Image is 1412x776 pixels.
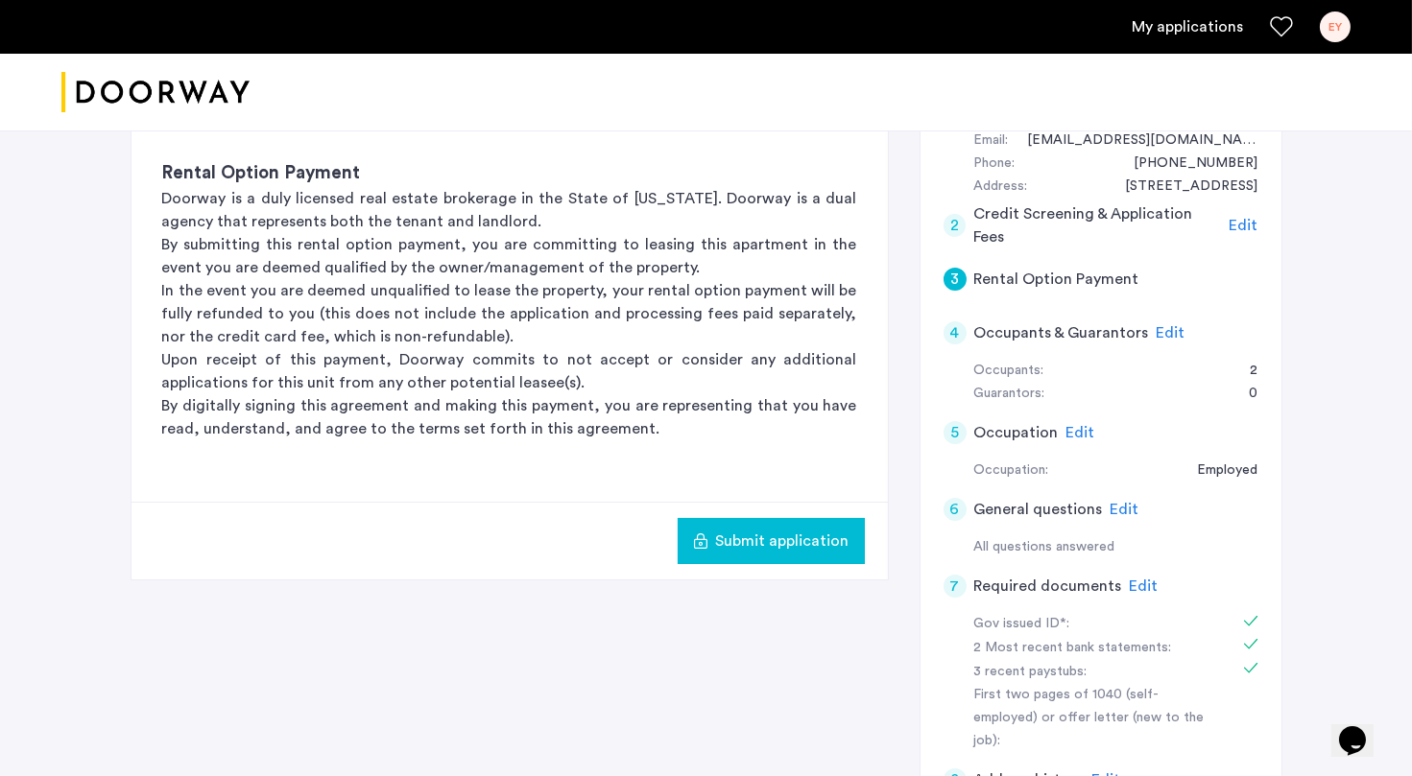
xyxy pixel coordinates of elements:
button: button [678,518,865,564]
h5: General questions [974,498,1103,521]
div: 3 recent paystubs: [974,661,1216,684]
iframe: chat widget [1331,699,1393,757]
span: Edit [1157,325,1185,341]
div: 38 Somerset Drive North [1107,176,1258,199]
p: Upon receipt of this payment, Doorway commits to not accept or consider any additional applicatio... [162,348,857,394]
div: Address: [974,176,1028,199]
div: Gov issued ID*: [974,613,1216,636]
p: By submitting this rental option payment, you are committing to leasing this apartment in the eve... [162,233,857,279]
div: 2 [944,214,967,237]
img: logo [61,57,250,129]
h5: Occupation [974,421,1059,444]
a: Cazamio logo [61,57,250,129]
div: 2 Most recent bank statements: [974,637,1216,660]
h5: Credit Screening & Application Fees [973,202,1222,248]
div: Occupation: [974,459,1049,482]
div: eugeneyi0926@gmail.com [1009,129,1258,153]
div: First two pages of 1040 (self-employed) or offer letter (new to the job): [974,684,1216,753]
div: All questions answered [974,536,1258,559]
p: In the event you are deemed unqualified to lease the property, your rental option payment will be... [162,279,857,348]
div: +15163842042 [1115,153,1258,176]
p: By digitally signing this agreement and making this payment, you are representing that you have r... [162,394,857,440]
div: 3 [944,268,967,291]
span: Edit [1230,218,1258,233]
div: 2 [1232,360,1258,383]
div: Employed [1179,459,1258,482]
h5: Occupants & Guarantors [974,321,1149,344]
span: Edit [1111,502,1139,517]
div: 0 [1231,383,1258,406]
h5: Rental Option Payment [974,268,1139,291]
div: Email: [974,129,1009,153]
a: Favorites [1270,15,1293,38]
div: Guarantors: [974,383,1045,406]
a: My application [1132,15,1243,38]
span: Submit application [716,529,850,553]
h3: Rental Option Payment [162,160,857,187]
span: Edit [1066,425,1095,440]
div: Occupants: [974,360,1044,383]
span: Edit [1130,578,1159,594]
div: 5 [944,421,967,444]
div: EY [1320,12,1351,42]
div: 7 [944,575,967,598]
div: Phone: [974,153,1016,176]
div: 6 [944,498,967,521]
div: 4 [944,321,967,344]
h5: Required documents [974,575,1122,598]
p: Doorway is a duly licensed real estate brokerage in the State of [US_STATE]. Doorway is a dual ag... [162,187,857,233]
